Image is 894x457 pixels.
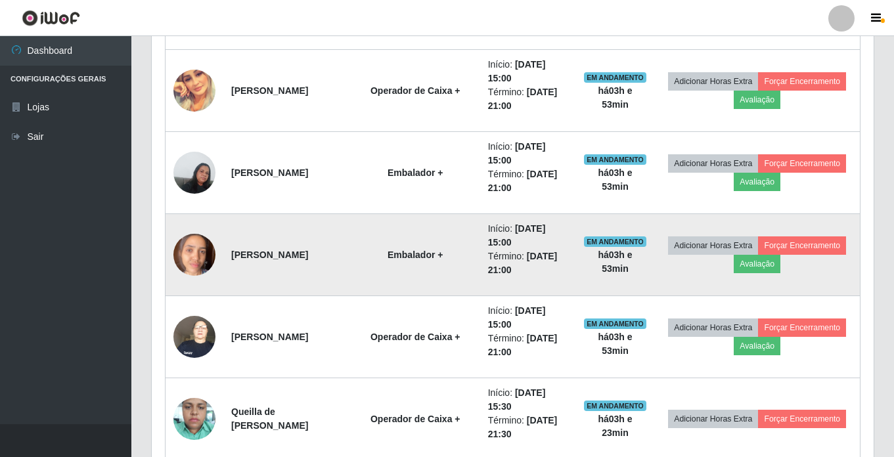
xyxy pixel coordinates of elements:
time: [DATE] 15:00 [488,223,546,248]
button: Avaliação [734,337,780,355]
span: EM ANDAMENTO [584,318,646,329]
button: Adicionar Horas Extra [668,72,758,91]
img: 1723623614898.jpeg [173,309,215,364]
strong: [PERSON_NAME] [231,332,308,342]
strong: há 03 h e 53 min [598,167,632,192]
img: 1752674508092.jpeg [173,227,215,282]
strong: Operador de Caixa + [370,85,460,96]
li: Início: [488,304,568,332]
strong: há 03 h e 53 min [598,250,632,274]
strong: Operador de Caixa + [370,332,460,342]
li: Início: [488,140,568,167]
strong: Embalador + [388,167,443,178]
time: [DATE] 15:30 [488,387,546,412]
time: [DATE] 15:00 [488,59,546,83]
li: Término: [488,85,568,113]
li: Término: [488,250,568,277]
button: Forçar Encerramento [758,318,846,337]
li: Início: [488,58,568,85]
button: Avaliação [734,91,780,109]
button: Forçar Encerramento [758,236,846,255]
strong: há 03 h e 23 min [598,414,632,438]
button: Adicionar Horas Extra [668,410,758,428]
strong: Queilla de [PERSON_NAME] [231,406,308,431]
button: Forçar Encerramento [758,154,846,173]
button: Avaliação [734,173,780,191]
button: Adicionar Horas Extra [668,236,758,255]
li: Término: [488,414,568,441]
img: 1707874024765.jpeg [173,144,215,200]
span: EM ANDAMENTO [584,401,646,411]
img: 1747246245784.jpeg [173,70,215,112]
strong: [PERSON_NAME] [231,167,308,178]
button: Forçar Encerramento [758,410,846,428]
li: Início: [488,386,568,414]
button: Adicionar Horas Extra [668,154,758,173]
strong: Operador de Caixa + [370,414,460,424]
time: [DATE] 15:00 [488,305,546,330]
strong: há 03 h e 53 min [598,85,632,110]
img: CoreUI Logo [22,10,80,26]
span: EM ANDAMENTO [584,236,646,247]
li: Início: [488,222,568,250]
strong: há 03 h e 53 min [598,332,632,356]
strong: [PERSON_NAME] [231,250,308,260]
strong: [PERSON_NAME] [231,85,308,96]
li: Término: [488,167,568,195]
span: EM ANDAMENTO [584,154,646,165]
time: [DATE] 15:00 [488,141,546,165]
button: Avaliação [734,255,780,273]
img: 1746725446960.jpeg [173,391,215,446]
strong: Embalador + [388,250,443,260]
button: Forçar Encerramento [758,72,846,91]
span: EM ANDAMENTO [584,72,646,83]
button: Adicionar Horas Extra [668,318,758,337]
li: Término: [488,332,568,359]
